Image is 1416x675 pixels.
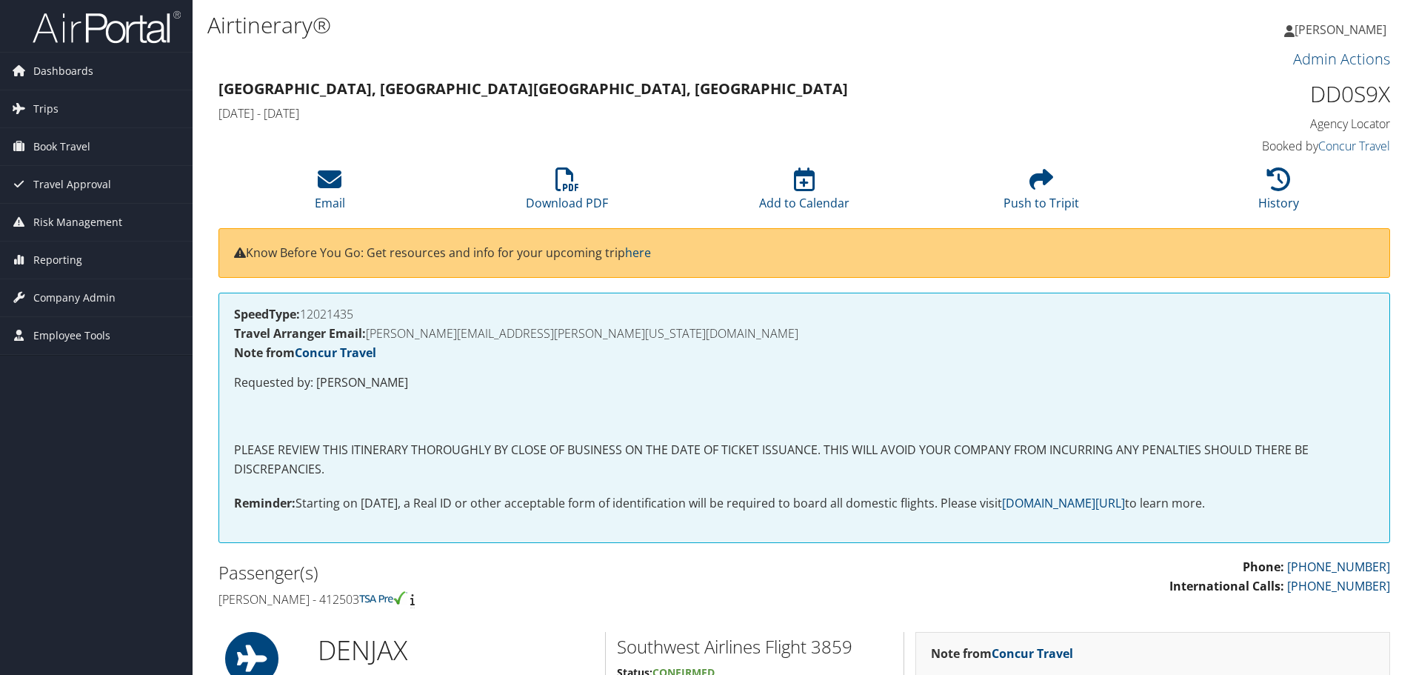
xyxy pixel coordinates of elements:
p: Requested by: [PERSON_NAME] [234,373,1375,393]
span: Travel Approval [33,166,111,203]
span: Company Admin [33,279,116,316]
h4: Booked by [1114,138,1390,154]
span: [PERSON_NAME] [1295,21,1386,38]
a: Push to Tripit [1003,176,1079,211]
a: [PHONE_NUMBER] [1287,559,1390,575]
strong: SpeedType: [234,306,300,322]
strong: Note from [931,645,1073,662]
h1: DEN JAX [318,632,594,669]
strong: Note from [234,345,376,361]
a: [DOMAIN_NAME][URL] [1002,495,1125,511]
a: Email [315,176,345,211]
a: Concur Travel [992,645,1073,662]
h1: DD0S9X [1114,79,1390,110]
span: Reporting [33,242,82,279]
a: here [625,245,651,261]
h2: Southwest Airlines Flight 3859 [617,634,892,659]
a: Concur Travel [295,345,376,361]
h4: [PERSON_NAME][EMAIL_ADDRESS][PERSON_NAME][US_STATE][DOMAIN_NAME] [234,327,1375,339]
span: Employee Tools [33,317,110,354]
a: Download PDF [526,176,608,211]
strong: [GEOGRAPHIC_DATA], [GEOGRAPHIC_DATA] [GEOGRAPHIC_DATA], [GEOGRAPHIC_DATA] [218,79,848,99]
span: Book Travel [33,128,90,165]
strong: International Calls: [1169,578,1284,594]
h4: Agency Locator [1114,116,1390,132]
span: Trips [33,90,59,127]
p: Starting on [DATE], a Real ID or other acceptable form of identification will be required to boar... [234,494,1375,513]
strong: Travel Arranger Email: [234,325,366,342]
a: [PHONE_NUMBER] [1287,578,1390,594]
img: airportal-logo.png [33,10,181,44]
h1: Airtinerary® [207,10,1003,41]
p: PLEASE REVIEW THIS ITINERARY THOROUGHLY BY CLOSE OF BUSINESS ON THE DATE OF TICKET ISSUANCE. THIS... [234,441,1375,479]
img: tsa-precheck.png [359,591,407,605]
h4: [PERSON_NAME] - 412503 [218,591,793,608]
h2: Passenger(s) [218,560,793,585]
a: [PERSON_NAME] [1284,7,1401,52]
a: Add to Calendar [759,176,849,211]
a: History [1258,176,1299,211]
h4: [DATE] - [DATE] [218,105,1092,122]
a: Admin Actions [1293,49,1390,69]
p: Know Before You Go: Get resources and info for your upcoming trip [234,244,1375,263]
a: Concur Travel [1318,138,1390,154]
span: Dashboards [33,53,93,90]
span: Risk Management [33,204,122,241]
strong: Reminder: [234,495,295,511]
h4: 12021435 [234,308,1375,320]
strong: Phone: [1243,559,1284,575]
